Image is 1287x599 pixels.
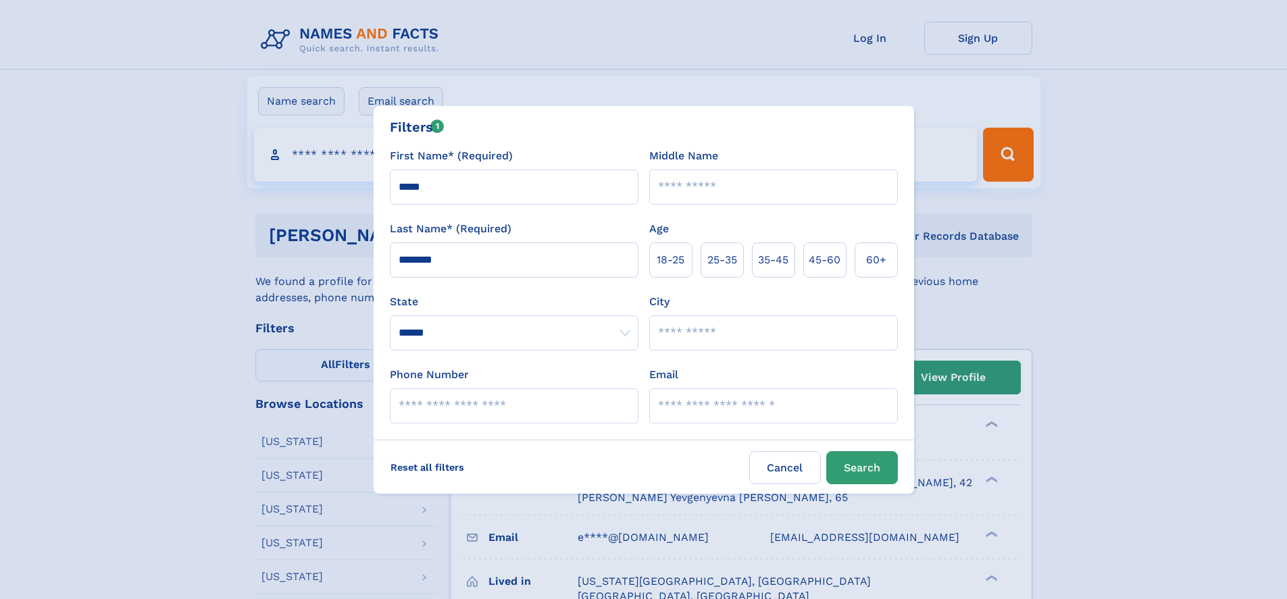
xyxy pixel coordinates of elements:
button: Search [826,451,898,484]
span: 60+ [866,252,886,268]
span: 18‑25 [657,252,684,268]
label: City [649,294,670,310]
label: Phone Number [390,367,469,383]
span: 25‑35 [707,252,737,268]
label: State [390,294,638,310]
label: Email [649,367,678,383]
label: Age [649,221,669,237]
div: Filters [390,117,445,137]
label: Reset all filters [382,451,473,484]
label: Last Name* (Required) [390,221,511,237]
label: Middle Name [649,148,718,164]
label: Cancel [749,451,821,484]
span: 45‑60 [809,252,840,268]
label: First Name* (Required) [390,148,513,164]
span: 35‑45 [758,252,788,268]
